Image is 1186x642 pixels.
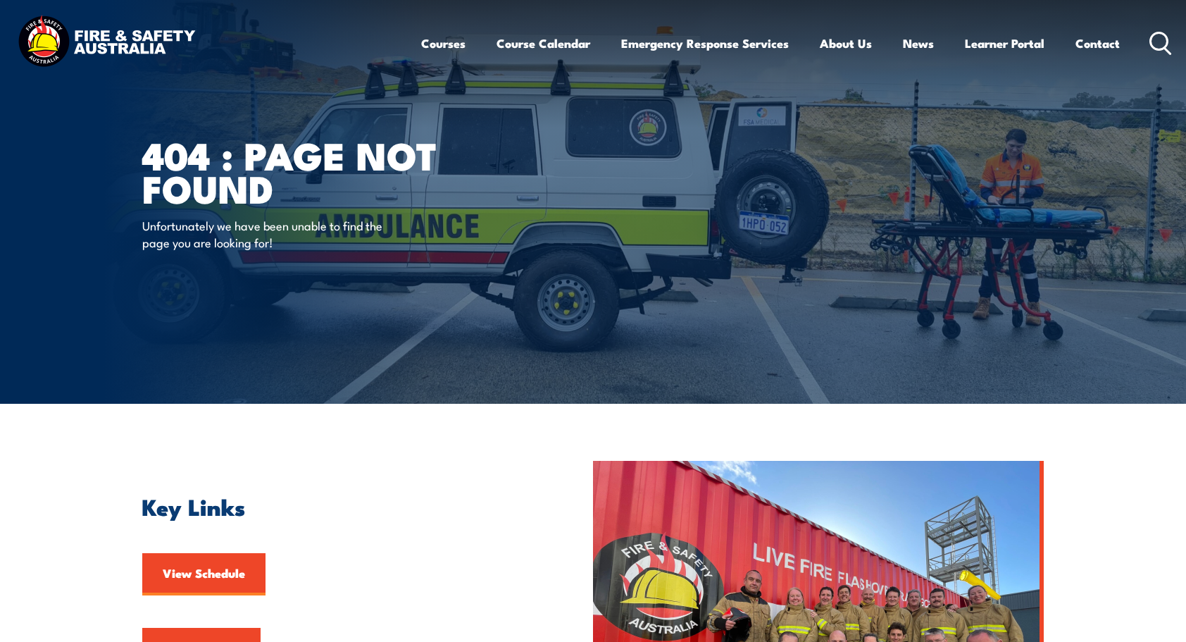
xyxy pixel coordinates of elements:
a: News [903,25,934,62]
p: Unfortunately we have been unable to find the page you are looking for! [142,217,399,250]
a: Contact [1075,25,1120,62]
a: Courses [421,25,466,62]
a: Emergency Response Services [621,25,789,62]
a: Course Calendar [497,25,590,62]
a: About Us [820,25,872,62]
h2: Key Links [142,496,528,516]
h1: 404 : Page Not Found [142,138,490,204]
a: Learner Portal [965,25,1044,62]
a: View Schedule [142,553,266,595]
